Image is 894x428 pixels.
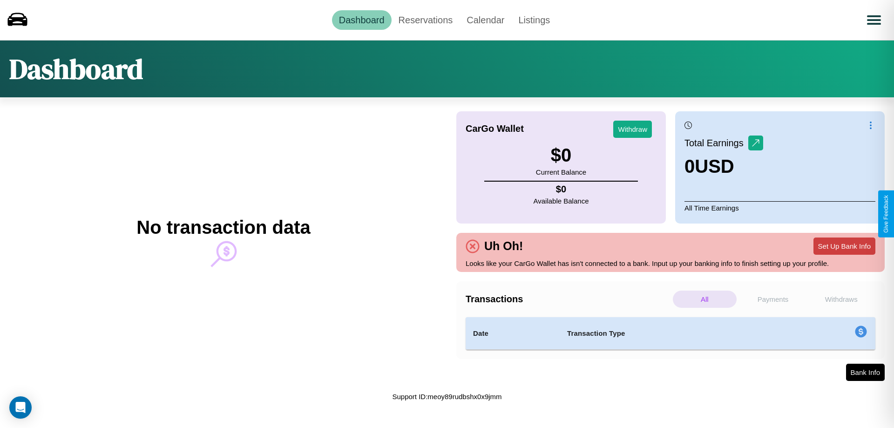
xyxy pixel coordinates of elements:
[392,10,460,30] a: Reservations
[861,7,887,33] button: Open menu
[536,166,586,178] p: Current Balance
[809,291,873,308] p: Withdraws
[846,364,885,381] button: Bank Info
[9,396,32,419] div: Open Intercom Messenger
[684,135,748,151] p: Total Earnings
[813,238,875,255] button: Set Up Bank Info
[466,123,524,134] h4: CarGo Wallet
[466,317,875,350] table: simple table
[567,328,779,339] h4: Transaction Type
[332,10,392,30] a: Dashboard
[136,217,310,238] h2: No transaction data
[460,10,511,30] a: Calendar
[9,50,143,88] h1: Dashboard
[466,257,875,270] p: Looks like your CarGo Wallet has isn't connected to a bank. Input up your banking info to finish ...
[613,121,652,138] button: Withdraw
[534,195,589,207] p: Available Balance
[480,239,528,253] h4: Uh Oh!
[684,201,875,214] p: All Time Earnings
[741,291,805,308] p: Payments
[473,328,552,339] h4: Date
[466,294,670,305] h4: Transactions
[684,156,763,177] h3: 0 USD
[673,291,737,308] p: All
[392,390,501,403] p: Support ID: meoy89rudbshx0x9jmm
[883,195,889,233] div: Give Feedback
[534,184,589,195] h4: $ 0
[511,10,557,30] a: Listings
[536,145,586,166] h3: $ 0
